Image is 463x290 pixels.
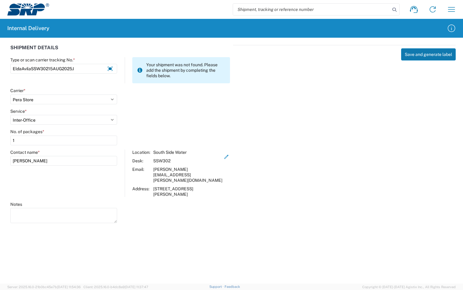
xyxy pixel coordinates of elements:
label: Carrier [10,88,25,93]
div: SHIPMENT DETAILS [10,45,230,57]
label: Type or scan carrier tracking No. [10,57,75,63]
a: Feedback [225,285,240,288]
a: Support [209,285,225,288]
div: [PERSON_NAME][EMAIL_ADDRESS][PERSON_NAME][DOMAIN_NAME] [153,167,223,183]
div: Location: [132,150,150,155]
img: srp [7,3,49,16]
div: South Side Water [153,150,223,155]
div: Email: [132,167,150,183]
h2: Internal Delivery [7,25,49,32]
span: [DATE] 11:37:47 [125,285,148,289]
label: Contact name [10,150,40,155]
button: Save and generate label [401,48,456,60]
span: Your shipment was not found. Please add the shipment by completing the fields below. [146,62,225,78]
input: Shipment, tracking or reference number [233,4,390,15]
div: Desk: [132,158,150,164]
span: Client: 2025.16.0-b4dc8a9 [83,285,148,289]
label: Notes [10,202,22,207]
span: Server: 2025.16.0-21b0bc45e7b [7,285,81,289]
div: Address: [132,186,150,197]
div: [STREET_ADDRESS][PERSON_NAME] [153,186,223,197]
div: SSW302 [153,158,223,164]
span: [DATE] 11:54:36 [57,285,81,289]
label: No. of packages [10,129,44,134]
span: Copyright © [DATE]-[DATE] Agistix Inc., All Rights Reserved [362,284,456,290]
label: Service [10,109,27,114]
